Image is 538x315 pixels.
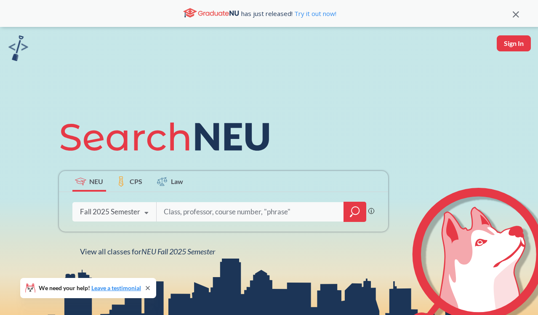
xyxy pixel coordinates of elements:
div: Fall 2025 Semester [80,207,140,216]
a: Leave a testimonial [91,284,141,291]
button: Sign In [497,35,531,51]
a: Try it out now! [293,9,336,18]
span: We need your help! [39,285,141,291]
span: NEU [89,176,103,186]
span: has just released! [241,9,336,18]
span: CPS [130,176,142,186]
input: Class, professor, course number, "phrase" [163,203,338,221]
div: magnifying glass [344,202,366,222]
span: View all classes for [80,247,215,256]
img: sandbox logo [8,35,28,61]
svg: magnifying glass [350,206,360,218]
a: sandbox logo [8,35,28,64]
span: Law [171,176,183,186]
span: NEU Fall 2025 Semester [141,247,215,256]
